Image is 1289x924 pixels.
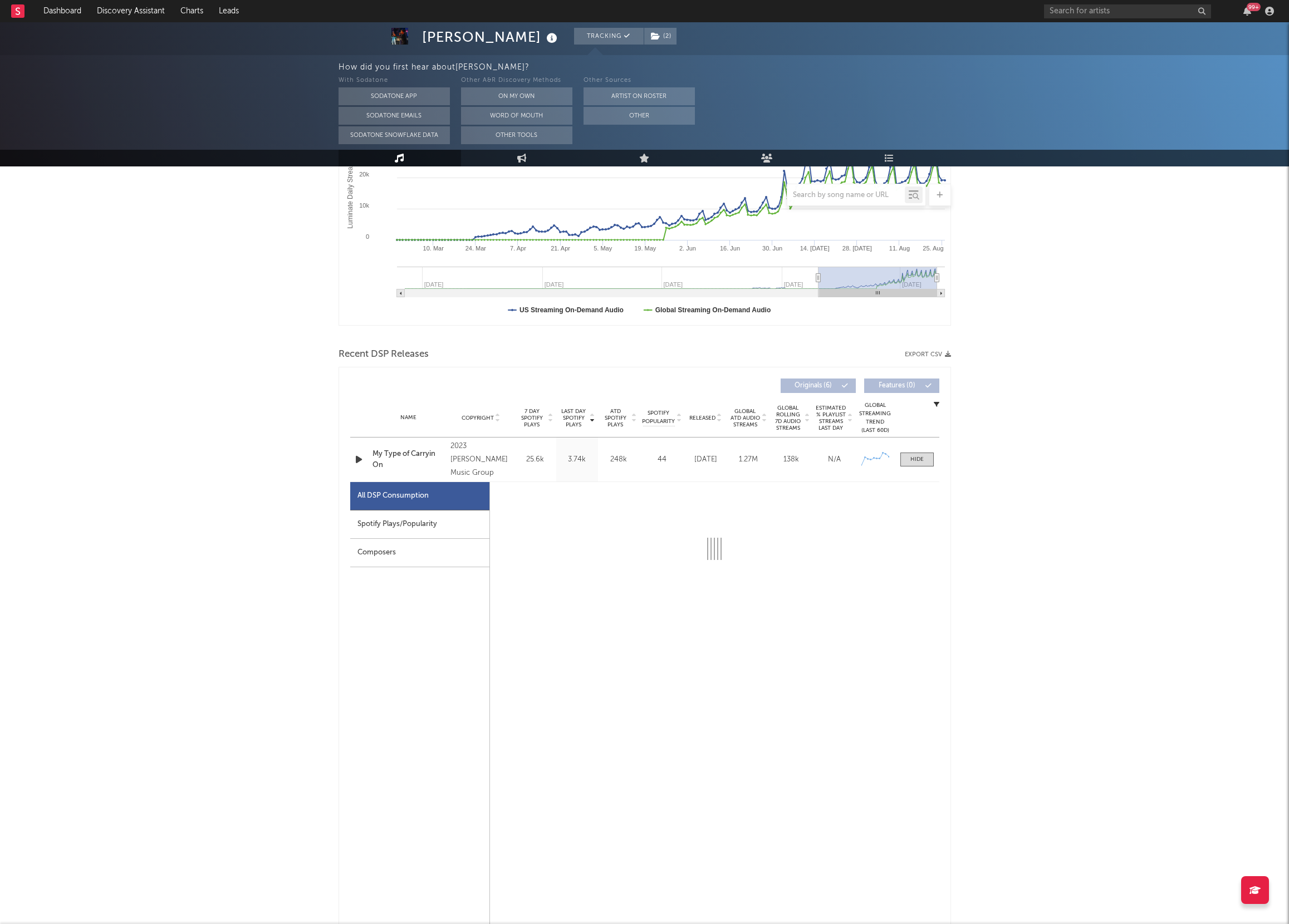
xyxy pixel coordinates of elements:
[781,379,856,393] button: Originals(6)
[461,126,572,144] button: Other Tools
[730,454,767,465] div: 1.27M
[687,454,724,465] div: [DATE]
[842,245,871,252] text: 28. [DATE]
[339,107,450,125] button: Sodatone Emails
[730,408,761,428] span: Global ATD Audio Streams
[510,245,526,252] text: 7. Apr
[350,510,489,539] div: Spotify Plays/Popularity
[788,382,839,389] span: Originals ( 6 )
[339,102,950,325] svg: Luminate Daily Consumption
[461,87,572,105] button: On My Own
[450,440,511,480] div: 2023 [PERSON_NAME] Music Group
[350,482,489,510] div: All DSP Consumption
[679,245,695,252] text: 2. Jun
[551,245,570,252] text: 21. Apr
[871,382,923,389] span: Features ( 0 )
[634,245,656,252] text: 19. May
[642,409,675,426] span: Spotify Popularity
[584,87,695,105] button: Artist on Roster
[905,351,951,358] button: Export CSV
[339,87,450,105] button: Sodatone App
[339,126,450,144] button: Sodatone Snowflake Data
[461,107,572,125] button: Word Of Mouth
[800,245,829,252] text: 14. [DATE]
[339,348,429,361] span: Recent DSP Releases
[655,306,771,314] text: Global Streaming On-Demand Audio
[559,408,589,428] span: Last Day Spotify Plays
[365,233,369,240] text: 0
[373,414,445,422] div: Name
[359,171,369,178] text: 20k
[346,158,354,228] text: Luminate Daily Streams
[923,245,943,252] text: 25. Aug
[601,454,637,465] div: 248k
[517,454,553,465] div: 25.6k
[1247,3,1261,11] div: 99 +
[859,401,892,435] div: Global Streaming Trend (Last 60D)
[762,245,782,252] text: 30. Jun
[773,405,803,431] span: Global Rolling 7D Audio Streams
[719,245,739,252] text: 16. Jun
[559,454,595,465] div: 3.74k
[689,415,715,421] span: Released
[644,28,677,45] span: ( 2 )
[517,408,547,428] span: 7 Day Spotify Plays
[644,28,677,45] button: (2)
[1243,7,1251,16] button: 99+
[584,107,695,125] button: Other
[816,405,846,431] span: Estimated % Playlist Streams Last Day
[889,245,909,252] text: 11. Aug
[465,245,486,252] text: 24. Mar
[461,74,572,87] div: Other A&R Discovery Methods
[357,489,429,503] div: All DSP Consumption
[773,454,810,465] div: 138k
[519,306,624,314] text: US Streaming On-Demand Audio
[584,74,695,87] div: Other Sources
[816,454,853,465] div: N/A
[601,408,630,428] span: ATD Spotify Plays
[864,379,939,393] button: Features(0)
[350,539,489,567] div: Composers
[787,191,905,200] input: Search by song name or URL
[574,28,644,45] button: Tracking
[373,449,445,470] a: My Type of Carryin On
[423,245,444,252] text: 10. Mar
[462,415,494,421] span: Copyright
[339,74,450,87] div: With Sodatone
[422,28,560,46] div: [PERSON_NAME]
[594,245,612,252] text: 5. May
[1044,4,1211,18] input: Search for artists
[643,454,682,465] div: 44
